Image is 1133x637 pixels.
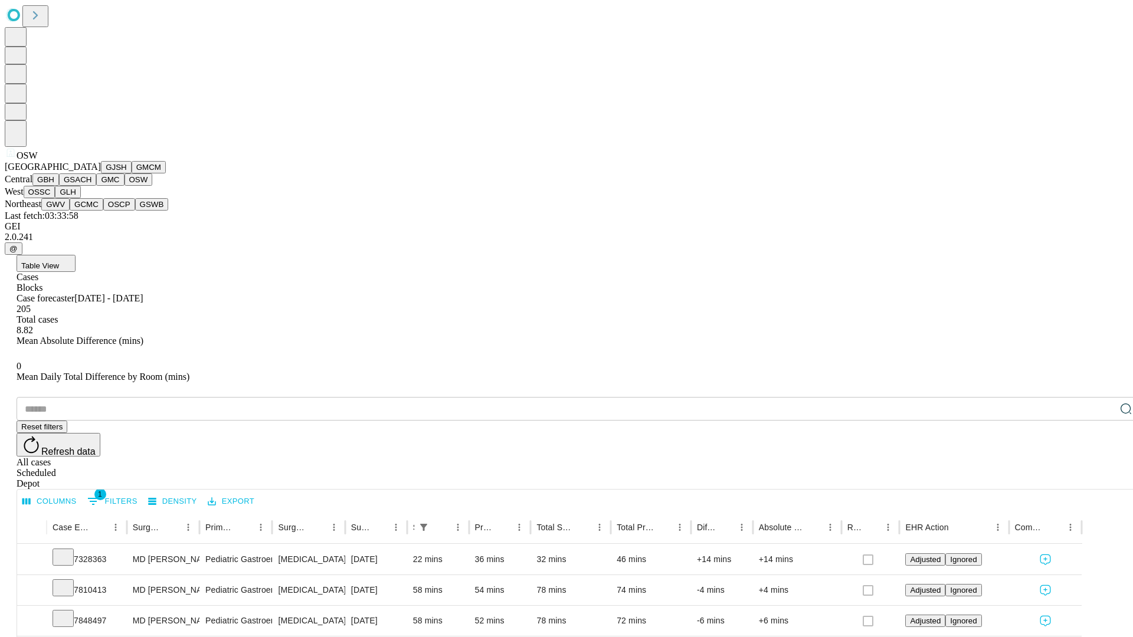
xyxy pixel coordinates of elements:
button: Table View [17,255,76,272]
button: Menu [880,519,896,536]
button: Sort [1046,519,1062,536]
button: Ignored [945,553,981,566]
div: 54 mins [475,575,525,605]
button: Menu [591,519,608,536]
button: Expand [23,611,41,632]
div: [MEDICAL_DATA] (EGD), FLEXIBLE, TRANSORAL, WITH [MEDICAL_DATA] SINGLE OR MULTIPLE [278,575,339,605]
button: Sort [717,519,733,536]
button: Reset filters [17,421,67,433]
div: MD [PERSON_NAME] [PERSON_NAME] Md [133,544,194,574]
span: Refresh data [41,446,96,457]
div: [DATE] [351,575,401,605]
div: EHR Action [905,523,948,532]
button: GWV [41,198,70,211]
button: Menu [180,519,197,536]
button: Adjusted [905,615,945,627]
div: -6 mins [697,606,747,636]
button: Menu [822,519,839,536]
div: [MEDICAL_DATA] (EGD), FLEXIBLE, TRANSORAL, WITH [MEDICAL_DATA] SINGLE OR MULTIPLE [278,606,339,636]
button: Ignored [945,584,981,596]
button: Menu [326,519,342,536]
div: Pediatric Gastroenterology [205,606,266,636]
span: Total cases [17,314,58,324]
button: Select columns [19,492,80,511]
span: Case forecaster [17,293,74,303]
div: +4 mins [759,575,836,605]
div: Total Predicted Duration [617,523,654,532]
button: Expand [23,550,41,570]
div: Predicted In Room Duration [475,523,494,532]
div: Scheduled In Room Duration [413,523,414,532]
button: GMC [96,173,124,186]
span: West [5,186,24,196]
button: Menu [107,519,124,536]
span: Ignored [950,616,977,625]
button: Refresh data [17,433,100,457]
button: Sort [863,519,880,536]
button: GSWB [135,198,169,211]
div: 58 mins [413,575,463,605]
button: Menu [388,519,404,536]
button: GJSH [101,161,132,173]
button: @ [5,242,22,255]
div: -4 mins [697,575,747,605]
span: 0 [17,361,21,371]
button: Menu [990,519,1006,536]
span: Central [5,174,32,184]
div: 58 mins [413,606,463,636]
span: 205 [17,304,31,314]
button: Density [145,492,200,511]
div: 36 mins [475,544,525,574]
div: 74 mins [617,575,685,605]
div: 78 mins [536,606,605,636]
span: Adjusted [910,616,941,625]
button: Adjusted [905,553,945,566]
button: Sort [371,519,388,536]
div: 1 active filter [415,519,432,536]
div: 7810413 [53,575,121,605]
div: 7848497 [53,606,121,636]
div: Primary Service [205,523,235,532]
span: Ignored [950,555,977,564]
button: GBH [32,173,59,186]
span: 8.82 [17,325,33,335]
div: Pediatric Gastroenterology [205,575,266,605]
button: OSW [125,173,153,186]
div: 78 mins [536,575,605,605]
div: MD [PERSON_NAME] [PERSON_NAME] Md [133,606,194,636]
button: GLH [55,186,80,198]
button: Sort [163,519,180,536]
span: Northeast [5,199,41,209]
div: 32 mins [536,544,605,574]
div: 52 mins [475,606,525,636]
button: Sort [309,519,326,536]
div: Case Epic Id [53,523,90,532]
span: [DATE] - [DATE] [74,293,143,303]
div: GEI [5,221,1128,232]
button: Export [205,492,257,511]
div: Surgery Name [278,523,307,532]
button: Menu [672,519,688,536]
div: Difference [697,523,716,532]
div: Surgery Date [351,523,370,532]
button: Sort [805,519,822,536]
button: Menu [1062,519,1079,536]
button: Sort [575,519,591,536]
span: Mean Daily Total Difference by Room (mins) [17,372,189,382]
div: [DATE] [351,606,401,636]
button: Sort [655,519,672,536]
button: Sort [950,519,967,536]
button: Sort [91,519,107,536]
div: [DATE] [351,544,401,574]
button: GSACH [59,173,96,186]
button: Show filters [84,492,140,511]
div: Total Scheduled Duration [536,523,574,532]
div: Pediatric Gastroenterology [205,544,266,574]
span: [GEOGRAPHIC_DATA] [5,162,101,172]
button: OSSC [24,186,55,198]
div: Resolved in EHR [847,523,863,532]
button: Expand [23,580,41,601]
span: OSW [17,150,38,160]
div: 72 mins [617,606,685,636]
button: OSCP [103,198,135,211]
